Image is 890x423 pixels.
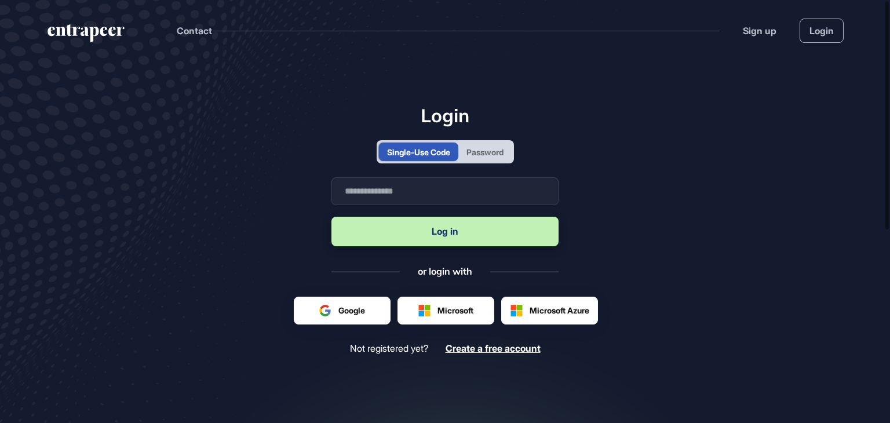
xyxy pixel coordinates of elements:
span: Create a free account [446,342,541,354]
h1: Login [331,104,559,126]
a: Sign up [743,24,776,38]
div: Password [466,146,504,158]
a: entrapeer-logo [46,24,126,46]
div: Single-Use Code [387,146,450,158]
a: Create a free account [446,343,541,354]
div: or login with [418,265,472,278]
button: Contact [177,23,212,38]
a: Login [800,19,844,43]
button: Log in [331,217,559,246]
span: Not registered yet? [350,343,428,354]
